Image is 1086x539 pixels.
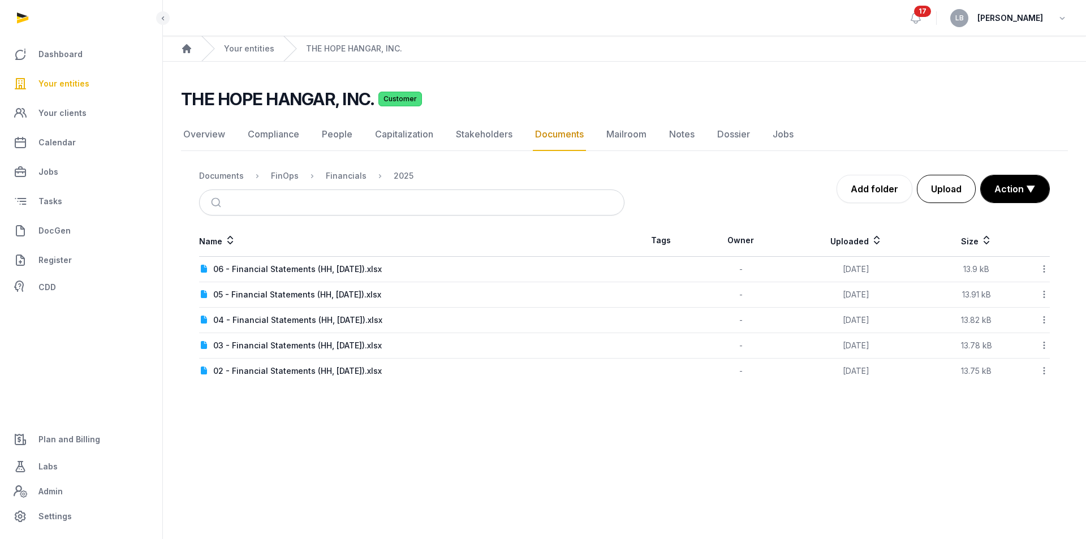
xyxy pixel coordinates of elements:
[163,36,1086,62] nav: Breadcrumb
[38,510,72,523] span: Settings
[950,9,968,27] button: LB
[200,316,209,325] img: document.svg
[38,485,63,498] span: Admin
[697,282,785,308] td: -
[9,247,153,274] a: Register
[9,100,153,127] a: Your clients
[9,70,153,97] a: Your entities
[181,118,227,151] a: Overview
[38,433,100,446] span: Plan and Billing
[38,106,87,120] span: Your clients
[667,118,697,151] a: Notes
[320,118,355,151] a: People
[843,315,869,325] span: [DATE]
[199,170,244,182] div: Documents
[843,340,869,350] span: [DATE]
[917,175,976,203] button: Upload
[213,365,382,377] div: 02 - Financial Statements (HH, [DATE]).xlsx
[200,341,209,350] img: document.svg
[9,276,153,299] a: CDD
[394,170,413,182] div: 2025
[38,253,72,267] span: Register
[181,118,1068,151] nav: Tabs
[38,460,58,473] span: Labs
[224,43,274,54] a: Your entities
[213,314,382,326] div: 04 - Financial Statements (HH, [DATE]).xlsx
[928,308,1025,333] td: 13.82 kB
[715,118,752,151] a: Dossier
[928,333,1025,359] td: 13.78 kB
[533,118,586,151] a: Documents
[199,162,624,189] nav: Breadcrumb
[213,264,382,275] div: 06 - Financial Statements (HH, [DATE]).xlsx
[213,289,381,300] div: 05 - Financial Statements (HH, [DATE]).xlsx
[697,333,785,359] td: -
[9,158,153,186] a: Jobs
[785,225,928,257] th: Uploaded
[955,15,964,21] span: LB
[981,175,1049,202] button: Action ▼
[770,118,796,151] a: Jobs
[928,225,1025,257] th: Size
[204,190,231,215] button: Submit
[378,92,422,106] span: Customer
[38,48,83,61] span: Dashboard
[181,89,374,109] h2: THE HOPE HANGAR, INC.
[306,43,402,54] a: THE HOPE HANGAR, INC.
[245,118,301,151] a: Compliance
[843,264,869,274] span: [DATE]
[38,136,76,149] span: Calendar
[843,366,869,376] span: [DATE]
[200,366,209,376] img: document.svg
[38,165,58,179] span: Jobs
[213,340,382,351] div: 03 - Financial Statements (HH, [DATE]).xlsx
[697,225,785,257] th: Owner
[624,225,697,257] th: Tags
[326,170,367,182] div: Financials
[9,217,153,244] a: DocGen
[38,224,71,238] span: DocGen
[928,257,1025,282] td: 13.9 kB
[697,359,785,384] td: -
[38,77,89,90] span: Your entities
[200,290,209,299] img: document.svg
[604,118,649,151] a: Mailroom
[9,41,153,68] a: Dashboard
[38,281,56,294] span: CDD
[373,118,436,151] a: Capitalization
[843,290,869,299] span: [DATE]
[38,195,62,208] span: Tasks
[271,170,299,182] div: FinOps
[977,11,1043,25] span: [PERSON_NAME]
[9,129,153,156] a: Calendar
[697,257,785,282] td: -
[199,225,624,257] th: Name
[9,426,153,453] a: Plan and Billing
[454,118,515,151] a: Stakeholders
[200,265,209,274] img: document.svg
[837,175,912,203] a: Add folder
[9,453,153,480] a: Labs
[928,282,1025,308] td: 13.91 kB
[9,503,153,530] a: Settings
[9,480,153,503] a: Admin
[697,308,785,333] td: -
[914,6,931,17] span: 17
[9,188,153,215] a: Tasks
[928,359,1025,384] td: 13.75 kB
